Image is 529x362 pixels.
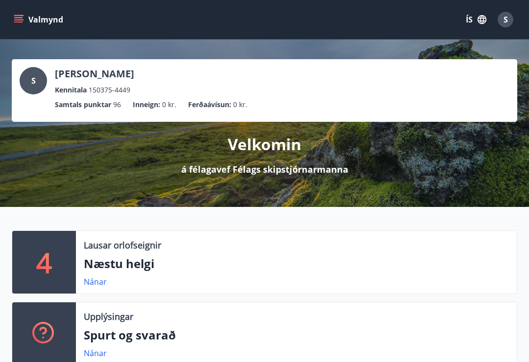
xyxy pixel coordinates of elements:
[181,163,348,176] p: á félagavef Félags skipstjórnarmanna
[162,99,176,110] span: 0 kr.
[84,310,133,323] p: Upplýsingar
[31,75,36,86] span: S
[84,276,107,287] a: Nánar
[12,11,67,28] button: menu
[233,99,247,110] span: 0 kr.
[55,99,111,110] p: Samtals punktar
[84,255,509,272] p: Næstu helgi
[55,85,87,95] p: Kennitala
[89,85,130,95] span: 150375-4449
[460,11,492,28] button: ÍS
[36,244,52,281] p: 4
[133,99,160,110] p: Inneign :
[55,67,134,81] p: [PERSON_NAME]
[84,348,107,359] a: Nánar
[504,14,508,25] span: S
[113,99,121,110] span: 96
[84,239,161,251] p: Lausar orlofseignir
[188,99,231,110] p: Ferðaávísun :
[494,8,517,31] button: S
[228,134,301,155] p: Velkomin
[84,327,509,343] p: Spurt og svarað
